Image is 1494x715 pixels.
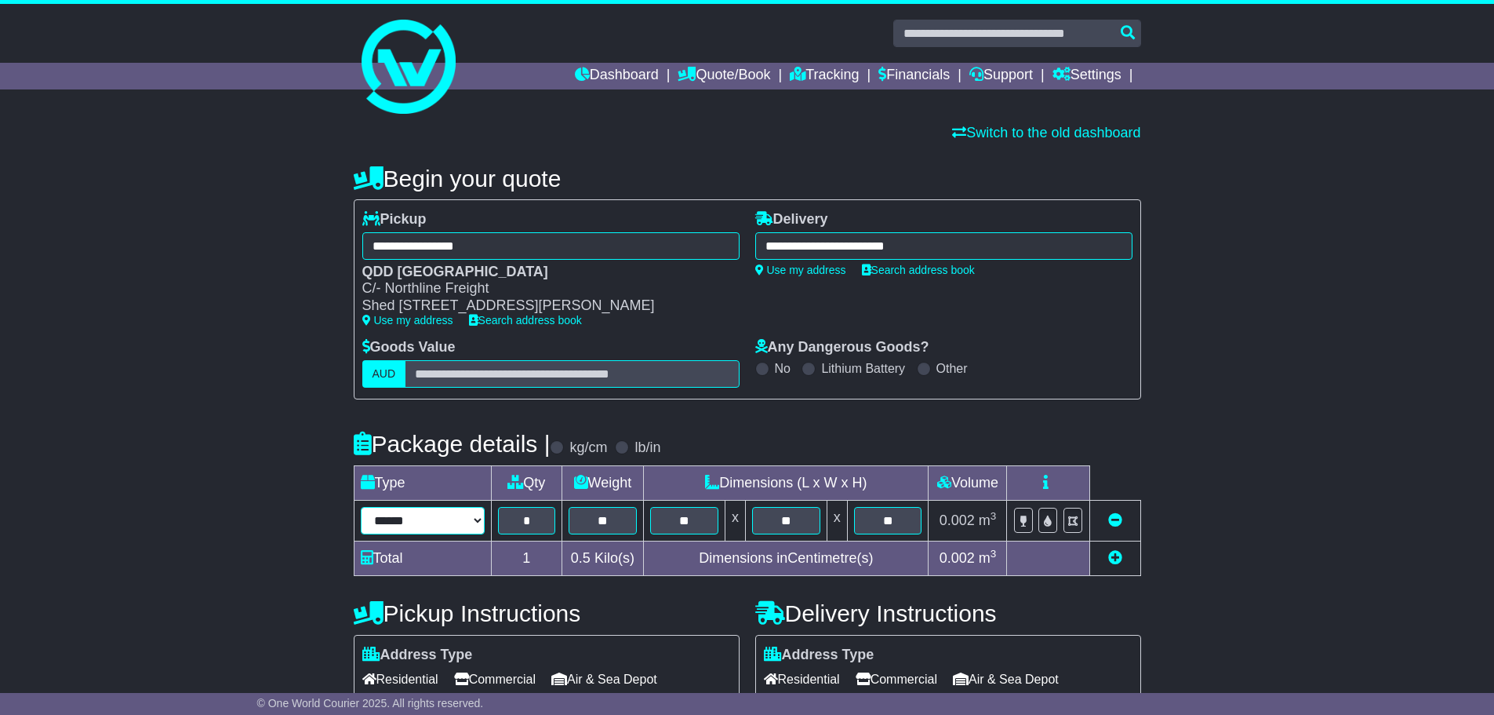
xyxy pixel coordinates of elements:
[491,541,562,575] td: 1
[644,465,929,500] td: Dimensions (L x W x H)
[991,548,997,560] sup: 3
[362,264,724,281] div: QDD [GEOGRAPHIC_DATA]
[491,465,562,500] td: Qty
[952,125,1140,140] a: Switch to the old dashboard
[362,297,724,315] div: Shed [STREET_ADDRESS][PERSON_NAME]
[764,667,840,691] span: Residential
[764,647,874,664] label: Address Type
[755,339,929,356] label: Any Dangerous Goods?
[354,541,491,575] td: Total
[362,647,473,664] label: Address Type
[991,510,997,522] sup: 3
[1108,513,1122,528] a: Remove this item
[940,550,975,566] span: 0.002
[569,440,607,457] label: kg/cm
[354,465,491,500] td: Type
[1052,63,1121,89] a: Settings
[469,314,582,326] a: Search address book
[755,264,846,276] a: Use my address
[362,667,438,691] span: Residential
[562,541,644,575] td: Kilo(s)
[571,550,591,566] span: 0.5
[821,361,905,376] label: Lithium Battery
[1108,550,1122,566] a: Add new item
[354,166,1141,192] h4: Begin your quote
[362,360,406,388] label: AUD
[725,500,745,541] td: x
[562,465,644,500] td: Weight
[644,541,929,575] td: Dimensions in Centimetre(s)
[634,440,660,457] label: lb/in
[678,63,770,89] a: Quote/Book
[257,697,484,710] span: © One World Courier 2025. All rights reserved.
[354,600,740,626] h4: Pickup Instructions
[979,513,997,528] span: m
[929,465,1007,500] td: Volume
[862,264,975,276] a: Search address book
[936,361,968,376] label: Other
[878,63,950,89] a: Financials
[354,431,551,457] h4: Package details |
[940,513,975,528] span: 0.002
[454,667,536,691] span: Commercial
[790,63,859,89] a: Tracking
[827,500,847,541] td: x
[551,667,657,691] span: Air & Sea Depot
[953,667,1059,691] span: Air & Sea Depot
[575,63,659,89] a: Dashboard
[362,211,427,228] label: Pickup
[979,550,997,566] span: m
[362,314,453,326] a: Use my address
[969,63,1033,89] a: Support
[775,361,791,376] label: No
[362,339,456,356] label: Goods Value
[755,211,828,228] label: Delivery
[856,667,937,691] span: Commercial
[362,280,724,297] div: C/- Northline Freight
[755,600,1141,626] h4: Delivery Instructions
